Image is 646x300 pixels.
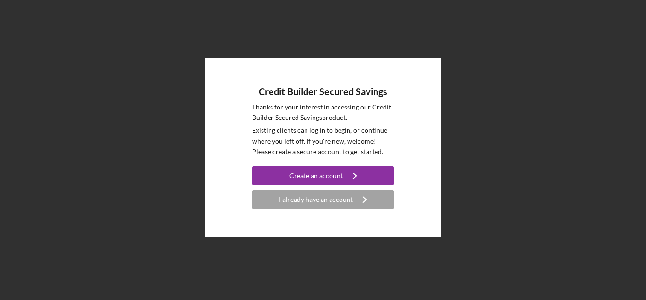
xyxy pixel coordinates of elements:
[252,166,394,185] button: Create an account
[279,190,353,209] div: I already have an account
[259,86,387,97] h4: Credit Builder Secured Savings
[252,166,394,188] a: Create an account
[252,125,394,157] p: Existing clients can log in to begin, or continue where you left off. If you're new, welcome! Ple...
[252,102,394,123] p: Thanks for your interest in accessing our Credit Builder Secured Savings product.
[289,166,343,185] div: Create an account
[252,190,394,209] button: I already have an account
